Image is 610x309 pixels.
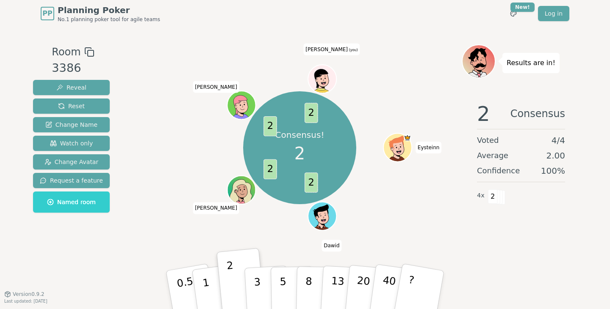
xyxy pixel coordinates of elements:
[477,134,499,146] span: Voted
[275,129,324,141] p: Consensus!
[33,80,110,95] button: Reveal
[294,141,305,166] span: 2
[477,191,485,200] span: 4 x
[488,189,498,204] span: 2
[33,136,110,151] button: Watch only
[13,291,44,298] span: Version 0.9.2
[50,139,93,148] span: Watch only
[510,104,565,124] span: Consensus
[263,159,277,179] span: 2
[416,142,442,153] span: Click to change your name
[4,291,44,298] button: Version0.9.2
[538,6,569,21] a: Log in
[348,48,358,52] span: (you)
[47,198,96,206] span: Named room
[322,240,341,252] span: Click to change your name
[546,150,565,161] span: 2.00
[42,8,52,19] span: PP
[226,260,237,306] p: 2
[506,6,521,21] button: New!
[305,172,318,192] span: 2
[477,104,490,124] span: 2
[303,44,360,55] span: Click to change your name
[58,16,160,23] span: No.1 planning poker tool for agile teams
[404,134,411,142] span: Eysteinn is the host
[33,173,110,188] button: Request a feature
[58,102,85,110] span: Reset
[44,158,99,166] span: Change Avatar
[193,81,239,93] span: Click to change your name
[4,299,47,304] span: Last updated: [DATE]
[309,66,335,93] button: Click to change your avatar
[41,4,160,23] a: PPPlanning PokerNo.1 planning poker tool for agile teams
[541,165,565,177] span: 100 %
[40,176,103,185] span: Request a feature
[552,134,565,146] span: 4 / 4
[507,57,555,69] p: Results are in!
[33,154,110,170] button: Change Avatar
[58,4,160,16] span: Planning Poker
[33,98,110,114] button: Reset
[510,3,535,12] div: New!
[477,165,520,177] span: Confidence
[477,150,508,161] span: Average
[305,103,318,123] span: 2
[52,60,94,77] div: 3386
[52,44,80,60] span: Room
[193,202,239,214] span: Click to change your name
[263,116,277,136] span: 2
[45,120,97,129] span: Change Name
[33,117,110,132] button: Change Name
[56,83,86,92] span: Reveal
[33,191,110,213] button: Named room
